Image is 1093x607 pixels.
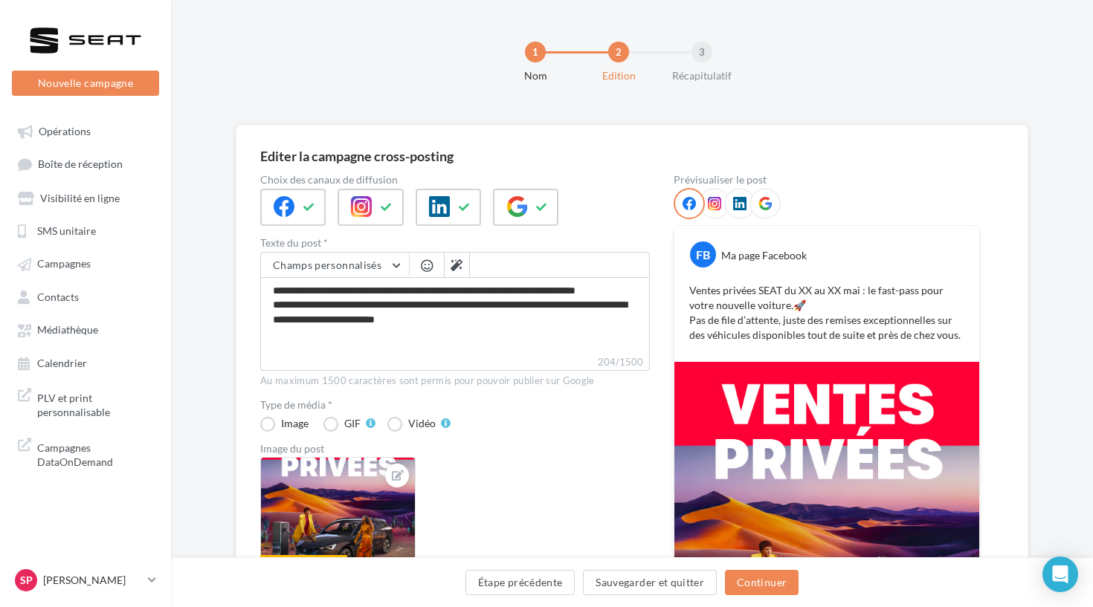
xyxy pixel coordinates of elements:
button: Continuer [725,570,799,595]
label: Choix des canaux de diffusion [260,175,650,185]
span: PLV et print personnalisable [37,388,153,420]
button: Étape précédente [465,570,575,595]
span: Contacts [37,290,79,303]
span: Champs personnalisés [273,259,381,271]
a: Visibilité en ligne [9,184,162,211]
a: Campagnes [9,250,162,276]
a: Sp [PERSON_NAME] [12,566,159,594]
div: Image [281,418,309,429]
a: Boîte de réception [9,150,162,178]
span: Boîte de réception [38,158,123,171]
div: Prévisualiser le post [674,175,980,185]
p: Ventes privées SEAT du XX au XX mai : le fast-pass pour votre nouvelle voiture.🚀 Pas de file d’at... [689,283,964,343]
button: Sauvegarder et quitter [583,570,717,595]
span: Campagnes [37,258,91,270]
div: Nom [488,68,583,83]
button: Champs personnalisés [261,253,409,278]
p: [PERSON_NAME] [43,573,142,588]
span: Sp [20,573,33,588]
a: Opérations [9,117,162,144]
label: 204/1500 [260,354,650,371]
div: Récapitulatif [654,68,749,83]
span: Médiathèque [37,324,98,337]
button: Nouvelle campagne [12,71,159,96]
span: Campagnes DataOnDemand [37,438,153,470]
a: Calendrier [9,349,162,376]
div: Image du post [260,444,650,454]
div: GIF [344,418,361,429]
a: PLV et print personnalisable [9,382,162,426]
span: Visibilité en ligne [40,192,120,204]
a: Médiathèque [9,316,162,343]
div: 2 [608,42,629,62]
div: 1 [525,42,546,62]
div: Edition [571,68,666,83]
label: Type de média * [260,400,650,410]
span: SMS unitaire [37,224,96,237]
div: Au maximum 1500 caractères sont permis pour pouvoir publier sur Google [260,374,650,388]
div: Open Intercom Messenger [1042,556,1078,592]
label: Texte du post * [260,238,650,248]
a: SMS unitaire [9,217,162,244]
div: 3 [691,42,712,62]
a: Contacts [9,283,162,310]
div: Formatée [260,555,347,571]
div: FB [690,241,716,267]
div: Vidéo [408,418,436,429]
div: Ma page Facebook [721,248,807,263]
span: Calendrier [37,357,87,369]
span: Opérations [39,125,91,137]
a: Campagnes DataOnDemand [9,432,162,475]
div: Editer la campagne cross-posting [260,149,454,163]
